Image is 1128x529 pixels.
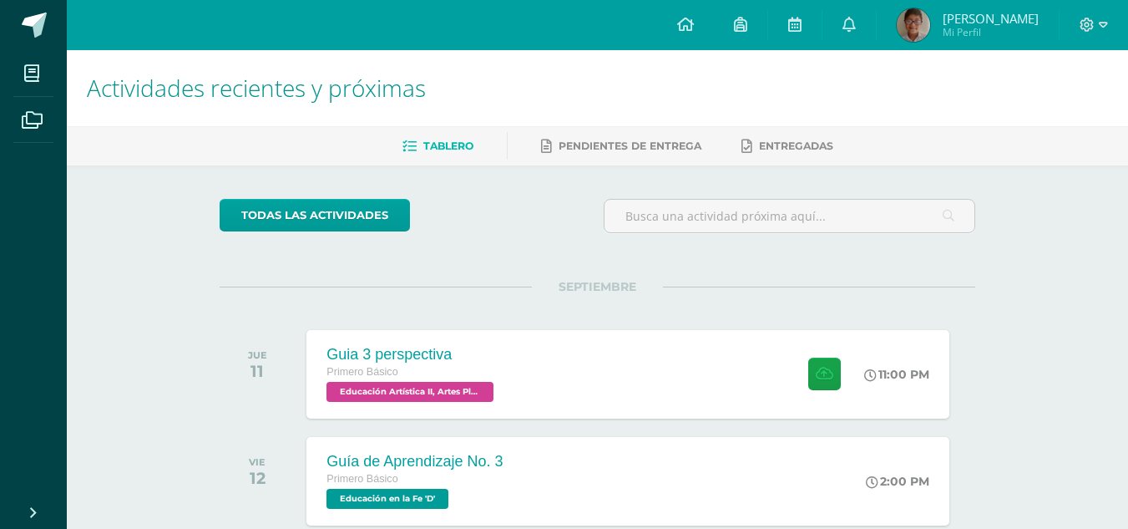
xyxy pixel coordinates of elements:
[87,72,426,104] span: Actividades recientes y próximas
[220,199,410,231] a: todas las Actividades
[326,489,448,509] span: Educación en la Fe 'D'
[532,279,663,294] span: SEPTIEMBRE
[326,366,397,378] span: Primero Básico
[249,456,266,468] div: VIE
[248,349,267,361] div: JUE
[866,474,929,489] div: 2:00 PM
[402,133,473,160] a: Tablero
[326,453,503,471] div: Guía de Aprendizaje No. 3
[741,133,833,160] a: Entregadas
[559,140,701,152] span: Pendientes de entrega
[943,25,1039,39] span: Mi Perfil
[249,468,266,488] div: 12
[541,133,701,160] a: Pendientes de entrega
[423,140,473,152] span: Tablero
[326,382,493,402] span: Educación Artística II, Artes Plásticas 'D'
[943,10,1039,27] span: [PERSON_NAME]
[248,361,267,381] div: 11
[604,200,974,232] input: Busca una actividad próxima aquí...
[864,367,929,382] div: 11:00 PM
[759,140,833,152] span: Entregadas
[326,346,498,364] div: Guia 3 perspectiva
[326,473,397,485] span: Primero Básico
[897,8,930,42] img: 64dcc7b25693806399db2fba3b98ee94.png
